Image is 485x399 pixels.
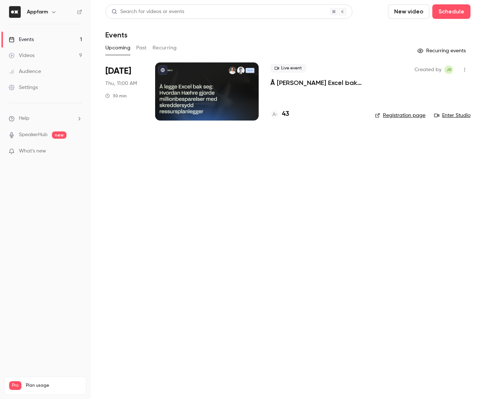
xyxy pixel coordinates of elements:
button: Past [136,42,147,54]
h4: 43 [282,109,289,119]
button: Schedule [432,4,470,19]
span: Pro [9,381,21,390]
div: Sep 18 Thu, 11:00 AM (Europe/Oslo) [105,62,144,121]
span: Julie Remen [444,65,453,74]
h6: Appfarm [27,8,48,16]
span: new [52,131,66,139]
a: Å [PERSON_NAME] Excel bak seg: [PERSON_NAME] gjorde millionbesparelser med skreddersydd ressurspl... [270,78,363,87]
h1: Events [105,30,128,39]
li: help-dropdown-opener [9,115,82,122]
div: Events [9,36,34,43]
button: Recurring [153,42,177,54]
span: Thu, 11:00 AM [105,80,137,87]
div: Settings [9,84,38,91]
a: SpeakerHub [19,131,48,139]
a: Registration page [375,112,425,119]
div: Search for videos or events [112,8,184,16]
span: What's new [19,147,46,155]
span: Live event [270,64,306,73]
div: Audience [9,68,41,75]
button: New video [388,4,429,19]
span: Plan usage [26,383,82,388]
span: Help [19,115,29,122]
span: [DATE] [105,65,131,77]
span: Created by [415,65,441,74]
a: 43 [270,109,289,119]
img: Appfarm [9,6,21,18]
button: Upcoming [105,42,130,54]
div: 30 min [105,93,127,99]
a: Enter Studio [434,112,470,119]
div: Videos [9,52,35,59]
button: Recurring events [414,45,470,57]
span: JR [446,65,452,74]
